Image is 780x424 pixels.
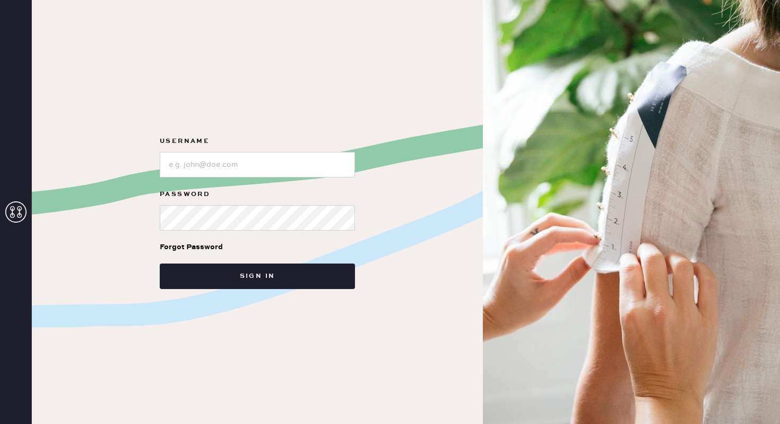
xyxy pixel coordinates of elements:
button: Sign in [160,264,355,289]
input: e.g. john@doe.com [160,152,355,177]
label: Username [160,135,355,148]
div: Forgot Password [160,241,223,253]
a: Forgot Password [160,231,223,264]
label: Password [160,188,355,201]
